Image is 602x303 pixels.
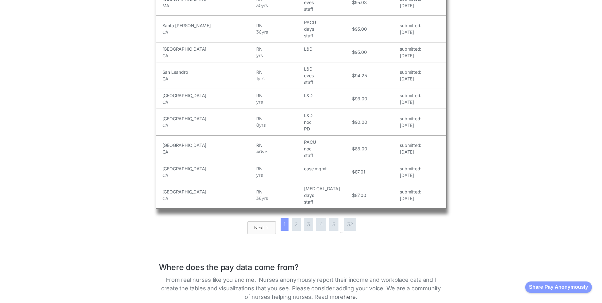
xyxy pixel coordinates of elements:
h5: 87.00 [355,192,366,199]
p: From real nurses like you and me. Nurses anonymously report their income and workplace data and I... [159,275,443,301]
a: 4 [316,218,326,231]
h5: PD [304,125,350,132]
h5: 36 [256,195,262,202]
h5: submitted: [400,165,421,172]
h5: 88.00 [355,145,367,152]
h5: RN [256,69,302,75]
h5: $ [352,119,355,125]
h5: PACU [304,139,350,145]
h5: yrs [259,122,265,129]
h5: yrs [262,29,268,35]
h5: noc [304,119,350,125]
h5: staff [304,32,350,39]
h5: RN [256,46,302,52]
h5: CA [162,195,255,202]
h5: submitted: [400,69,421,75]
a: submitted:[DATE] [400,22,421,35]
h5: [MEDICAL_DATA] [304,185,350,192]
h5: CA [162,172,255,179]
h5: [GEOGRAPHIC_DATA] [162,115,255,122]
a: 2 [292,218,301,231]
h5: CA [162,99,255,105]
h5: CA [162,52,255,59]
a: submitted:[DATE] [400,188,421,202]
h5: $ [352,95,355,102]
h5: submitted: [400,142,421,148]
button: Share Pay Anonymously [525,281,592,293]
h5: 36 [256,29,262,35]
h5: days [304,26,350,32]
h5: staff [304,79,350,85]
h5: RN [256,142,302,148]
a: 32 [344,218,356,231]
a: submitted:[DATE] [400,142,421,155]
h5: RN [256,165,302,172]
h5: 40 [256,148,262,155]
h5: days [304,192,350,199]
h5: CA [162,75,255,82]
h5: staff [304,152,350,159]
h5: submitted: [400,115,421,122]
h5: case mgmt [304,165,350,172]
h5: submitted: [400,92,421,99]
h5: $ [352,192,355,199]
div: Next [254,224,264,231]
h5: [DATE] [400,122,421,129]
h5: Santa [PERSON_NAME] [162,22,255,29]
h5: yrs [262,2,268,9]
h5: CA [162,122,255,129]
h5: yrs [256,172,263,179]
h5: [DATE] [400,29,421,35]
h5: eves [304,72,350,79]
h5: 95.00 [355,26,367,32]
h5: submitted: [400,22,421,29]
h5: RN [256,92,302,99]
h5: 8 [256,122,259,129]
h5: 30 [256,2,262,9]
h5: San Leandro [162,69,255,75]
h5: $ [352,72,355,79]
a: submitted:[DATE] [400,69,421,82]
a: here [344,294,356,300]
h5: noc [304,145,350,152]
div: ... [340,228,343,234]
h5: [GEOGRAPHIC_DATA] [162,92,255,99]
h5: RN [256,188,302,195]
h5: [GEOGRAPHIC_DATA] [162,188,255,195]
h5: [DATE] [400,99,421,105]
h5: [DATE] [400,148,421,155]
h5: L&D [304,112,350,119]
a: 3 [304,218,313,231]
h5: 87.01 [355,168,365,175]
h5: CA [162,29,255,35]
h5: RN [256,115,302,122]
h5: [GEOGRAPHIC_DATA] [162,142,255,148]
h5: submitted: [400,188,421,195]
h5: MA [162,2,255,9]
h5: 90.00 [355,119,367,125]
h5: $ [352,26,355,32]
a: submitted:[DATE] [400,165,421,179]
a: 5 [329,218,338,231]
h1: Where does the pay data come from? [159,256,443,272]
a: submitted:[DATE] [400,46,421,59]
h5: [DATE] [400,2,421,9]
a: submitted:[DATE] [400,92,421,105]
h5: L&D [304,46,350,52]
h5: yrs [262,148,268,155]
h5: [DATE] [400,75,421,82]
h5: $ [352,168,355,175]
h5: staff [304,199,350,205]
h5: 94.25 [355,72,367,79]
h5: CA [162,148,255,155]
h5: 93.00 [355,95,367,102]
h5: yrs [262,195,268,202]
h5: [DATE] [400,195,421,202]
h5: 95.00 [355,49,367,55]
h5: staff [304,6,350,12]
h5: yrs [256,52,263,59]
h5: L&D [304,66,350,72]
div: List [156,215,447,234]
h5: [DATE] [400,172,421,179]
h5: [DATE] [400,52,421,59]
